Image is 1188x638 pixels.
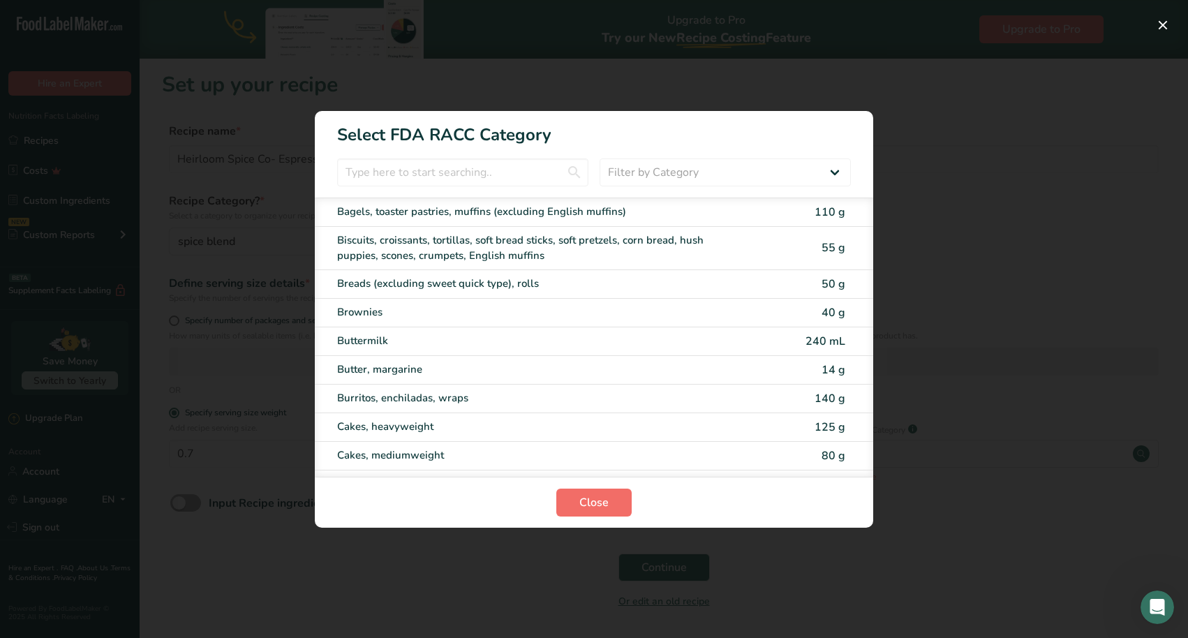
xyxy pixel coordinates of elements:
[315,111,873,147] h1: Select FDA RACC Category
[337,362,734,378] div: Butter, margarine
[337,276,734,292] div: Breads (excluding sweet quick type), rolls
[822,362,845,378] span: 14 g
[337,333,734,349] div: Buttermilk
[805,334,845,349] span: 240 mL
[337,419,734,435] div: Cakes, heavyweight
[822,276,845,292] span: 50 g
[822,305,845,320] span: 40 g
[556,489,632,517] button: Close
[822,448,845,463] span: 80 g
[337,476,734,492] div: Cakes, lightweight (angel food, chiffon, or sponge cake without icing or filling)
[815,205,845,220] span: 110 g
[822,240,845,255] span: 55 g
[337,158,588,186] input: Type here to start searching..
[337,447,734,463] div: Cakes, mediumweight
[815,391,845,406] span: 140 g
[337,390,734,406] div: Burritos, enchiladas, wraps
[579,494,609,511] span: Close
[1141,591,1174,624] iframe: Intercom live chat
[337,232,734,264] div: Biscuits, croissants, tortillas, soft bread sticks, soft pretzels, corn bread, hush puppies, scon...
[337,204,734,220] div: Bagels, toaster pastries, muffins (excluding English muffins)
[815,420,845,435] span: 125 g
[337,304,734,320] div: Brownies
